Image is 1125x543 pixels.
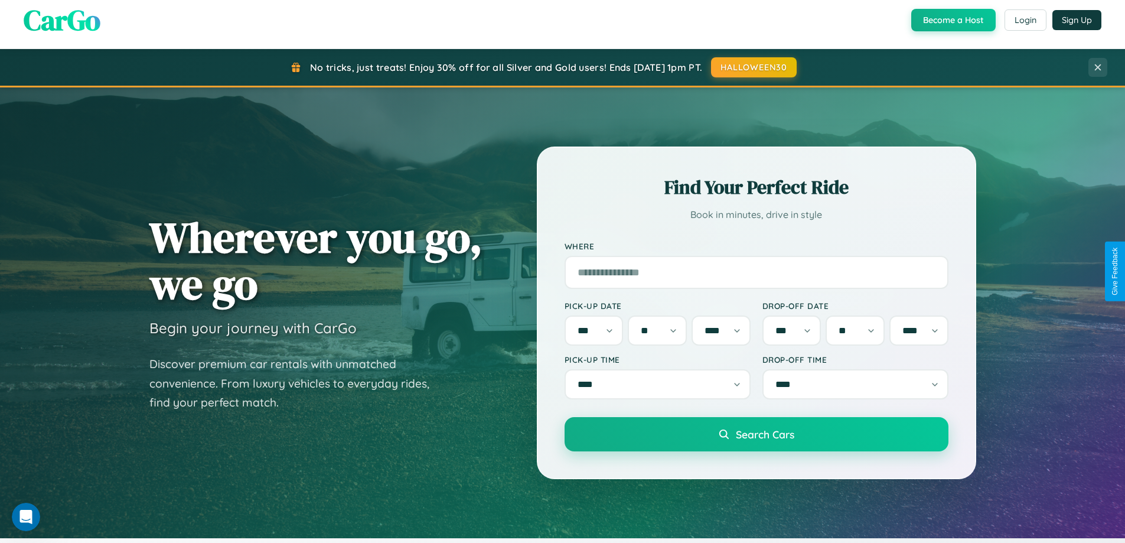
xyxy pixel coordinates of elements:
label: Drop-off Time [762,355,948,365]
button: Sign Up [1052,10,1101,30]
iframe: Intercom live chat [12,503,40,531]
span: CarGo [24,1,100,40]
label: Where [565,241,948,251]
button: HALLOWEEN30 [711,57,797,77]
div: Give Feedback [1111,248,1119,295]
h3: Begin your journey with CarGo [149,319,357,337]
span: Search Cars [736,428,794,441]
p: Book in minutes, drive in style [565,206,948,223]
p: Discover premium car rentals with unmatched convenience. From luxury vehicles to everyday rides, ... [149,355,445,412]
h1: Wherever you go, we go [149,214,482,307]
button: Search Cars [565,417,948,451]
label: Drop-off Date [762,301,948,311]
h2: Find Your Perfect Ride [565,174,948,200]
button: Become a Host [911,9,996,31]
label: Pick-up Time [565,355,751,365]
button: Login [1005,9,1046,31]
label: Pick-up Date [565,301,751,311]
span: No tricks, just treats! Enjoy 30% off for all Silver and Gold users! Ends [DATE] 1pm PT. [310,61,702,73]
